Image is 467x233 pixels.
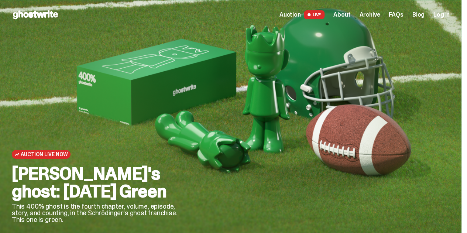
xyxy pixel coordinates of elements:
[304,10,325,19] span: LIVE
[12,203,189,223] p: This 400% ghost is the fourth chapter, volume, episode, story, and counting, in the Schrödinger’s...
[279,10,325,19] a: Auction LIVE
[412,12,425,18] a: Blog
[279,12,301,18] span: Auction
[433,12,450,18] a: Log in
[21,151,68,157] span: Auction Live Now
[12,165,189,200] h2: [PERSON_NAME]'s ghost: [DATE] Green
[389,12,403,18] a: FAQs
[333,12,350,18] a: About
[359,12,380,18] a: Archive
